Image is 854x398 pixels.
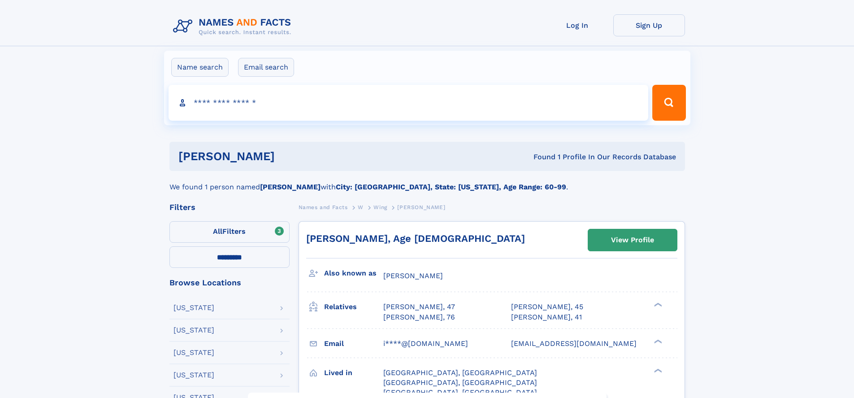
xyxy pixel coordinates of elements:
h3: Email [324,336,383,351]
a: Names and Facts [299,201,348,213]
a: W [358,201,364,213]
a: [PERSON_NAME], 41 [511,312,582,322]
div: View Profile [611,230,654,250]
button: Search Button [652,85,685,121]
label: Email search [238,58,294,77]
b: City: [GEOGRAPHIC_DATA], State: [US_STATE], Age Range: 60-99 [336,183,566,191]
a: [PERSON_NAME], 45 [511,302,583,312]
span: [GEOGRAPHIC_DATA], [GEOGRAPHIC_DATA] [383,388,537,397]
div: Found 1 Profile In Our Records Database [404,152,676,162]
b: [PERSON_NAME] [260,183,321,191]
h3: Lived in [324,365,383,381]
a: [PERSON_NAME], 76 [383,312,455,322]
div: ❯ [652,338,663,344]
a: Wing [373,201,387,213]
div: [US_STATE] [173,349,214,356]
span: All [213,227,222,236]
h1: [PERSON_NAME] [178,151,404,162]
div: [US_STATE] [173,327,214,334]
h3: Relatives [324,299,383,315]
span: [GEOGRAPHIC_DATA], [GEOGRAPHIC_DATA] [383,378,537,387]
h3: Also known as [324,266,383,281]
label: Filters [169,221,290,243]
div: ❯ [652,367,663,373]
div: [US_STATE] [173,304,214,311]
a: View Profile [588,229,677,251]
span: Wing [373,204,387,210]
img: Logo Names and Facts [169,14,299,39]
div: Browse Locations [169,279,290,287]
span: [PERSON_NAME] [397,204,445,210]
span: [EMAIL_ADDRESS][DOMAIN_NAME] [511,339,637,348]
div: We found 1 person named with . [169,171,685,192]
a: [PERSON_NAME], 47 [383,302,455,312]
span: [GEOGRAPHIC_DATA], [GEOGRAPHIC_DATA] [383,368,537,377]
a: [PERSON_NAME], Age [DEMOGRAPHIC_DATA] [306,233,525,244]
a: Log In [542,14,613,36]
div: ❯ [652,302,663,308]
div: Filters [169,203,290,211]
input: search input [169,85,649,121]
label: Name search [171,58,229,77]
div: [US_STATE] [173,372,214,379]
a: Sign Up [613,14,685,36]
span: W [358,204,364,210]
span: [PERSON_NAME] [383,271,443,280]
